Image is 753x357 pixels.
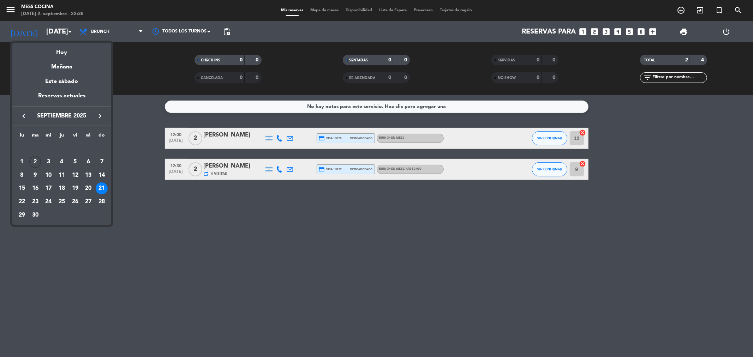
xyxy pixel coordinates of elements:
div: 6 [82,156,94,168]
td: 14 de septiembre de 2025 [95,169,108,182]
td: 5 de septiembre de 2025 [68,155,82,169]
td: 7 de septiembre de 2025 [95,155,108,169]
div: Mañana [12,57,111,72]
div: 22 [16,196,28,208]
td: 15 de septiembre de 2025 [15,182,29,195]
td: 16 de septiembre de 2025 [29,182,42,195]
div: 14 [96,169,108,181]
div: 15 [16,182,28,194]
td: 24 de septiembre de 2025 [42,195,55,208]
div: 10 [42,169,54,181]
th: miércoles [42,131,55,142]
div: Hoy [12,43,111,57]
button: keyboard_arrow_right [94,111,106,121]
td: 29 de septiembre de 2025 [15,208,29,222]
div: 19 [69,182,81,194]
th: lunes [15,131,29,142]
td: 9 de septiembre de 2025 [29,169,42,182]
td: SEP. [15,142,108,156]
div: 3 [42,156,54,168]
i: keyboard_arrow_right [96,112,104,120]
td: 18 de septiembre de 2025 [55,182,68,195]
div: 18 [56,182,68,194]
td: 21 de septiembre de 2025 [95,182,108,195]
td: 22 de septiembre de 2025 [15,195,29,208]
td: 20 de septiembre de 2025 [82,182,95,195]
div: 23 [29,196,41,208]
div: 2 [29,156,41,168]
th: martes [29,131,42,142]
td: 8 de septiembre de 2025 [15,169,29,182]
button: keyboard_arrow_left [17,111,30,121]
td: 23 de septiembre de 2025 [29,195,42,208]
td: 30 de septiembre de 2025 [29,208,42,222]
div: 20 [82,182,94,194]
div: 1 [16,156,28,168]
div: 7 [96,156,108,168]
td: 6 de septiembre de 2025 [82,155,95,169]
td: 17 de septiembre de 2025 [42,182,55,195]
div: 5 [69,156,81,168]
div: 28 [96,196,108,208]
td: 11 de septiembre de 2025 [55,169,68,182]
div: 11 [56,169,68,181]
td: 25 de septiembre de 2025 [55,195,68,208]
div: Este sábado [12,72,111,91]
td: 10 de septiembre de 2025 [42,169,55,182]
div: 24 [42,196,54,208]
th: viernes [68,131,82,142]
div: 29 [16,209,28,221]
div: Reservas actuales [12,91,111,106]
div: 4 [56,156,68,168]
td: 2 de septiembre de 2025 [29,155,42,169]
td: 28 de septiembre de 2025 [95,195,108,208]
td: 26 de septiembre de 2025 [68,195,82,208]
td: 4 de septiembre de 2025 [55,155,68,169]
div: 9 [29,169,41,181]
div: 16 [29,182,41,194]
td: 19 de septiembre de 2025 [68,182,82,195]
div: 12 [69,169,81,181]
div: 27 [82,196,94,208]
div: 13 [82,169,94,181]
div: 17 [42,182,54,194]
td: 12 de septiembre de 2025 [68,169,82,182]
div: 26 [69,196,81,208]
i: keyboard_arrow_left [19,112,28,120]
td: 1 de septiembre de 2025 [15,155,29,169]
td: 27 de septiembre de 2025 [82,195,95,208]
td: 13 de septiembre de 2025 [82,169,95,182]
div: 30 [29,209,41,221]
th: jueves [55,131,68,142]
span: septiembre 2025 [30,111,94,121]
th: sábado [82,131,95,142]
div: 25 [56,196,68,208]
div: 21 [96,182,108,194]
td: 3 de septiembre de 2025 [42,155,55,169]
div: 8 [16,169,28,181]
th: domingo [95,131,108,142]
